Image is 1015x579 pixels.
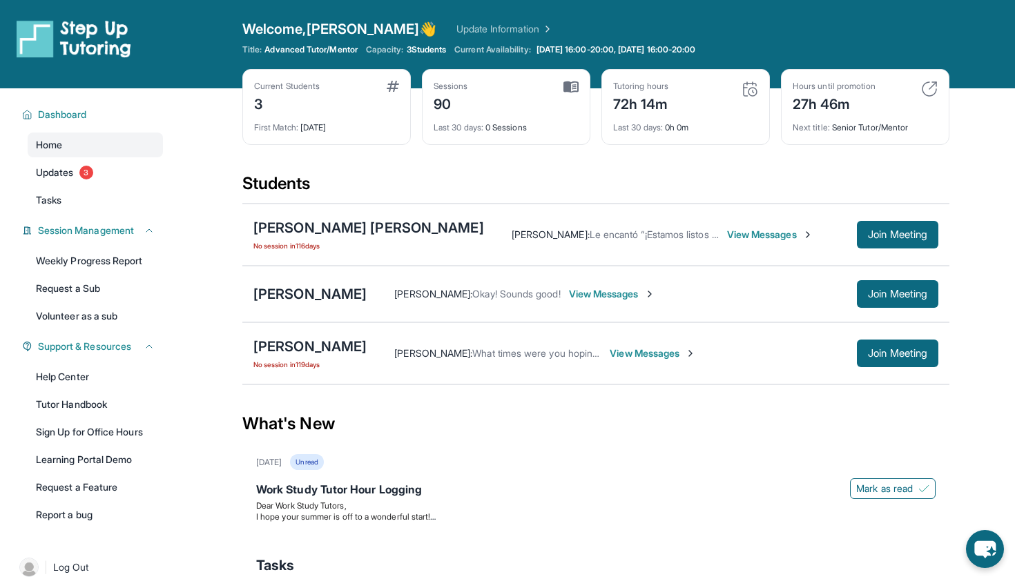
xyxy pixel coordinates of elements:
[921,81,938,97] img: card
[387,81,399,92] img: card
[256,500,347,511] span: Dear Work Study Tutors,
[28,304,163,328] a: Volunteer as a sub
[28,475,163,500] a: Request a Feature
[28,420,163,444] a: Sign Up for Office Hours
[254,81,320,92] div: Current Students
[613,92,668,114] div: 72h 14m
[254,122,298,133] span: First Match :
[727,228,813,242] span: View Messages
[32,108,155,121] button: Dashboard
[253,284,367,304] div: [PERSON_NAME]
[857,280,938,308] button: Join Meeting
[434,122,483,133] span: Last 30 days :
[253,359,367,370] span: No session in 119 days
[868,349,927,357] span: Join Meeting
[407,44,447,55] span: 3 Students
[44,559,48,576] span: |
[242,393,949,454] div: What's New
[610,346,696,360] span: View Messages
[536,44,696,55] span: [DATE] 16:00-20:00, [DATE] 16:00-20:00
[253,218,484,237] div: [PERSON_NAME] [PERSON_NAME]
[563,81,579,93] img: card
[613,122,663,133] span: Last 30 days :
[918,483,929,494] img: Mark as read
[256,511,436,522] span: I hope your summer is off to a wonderful start!
[28,188,163,213] a: Tasks
[613,114,758,133] div: 0h 0m
[28,502,163,527] a: Report a bug
[19,558,39,577] img: user-img
[38,340,131,353] span: Support & Resources
[79,166,93,179] span: 3
[28,392,163,417] a: Tutor Handbook
[28,364,163,389] a: Help Center
[857,340,938,367] button: Join Meeting
[742,81,758,97] img: card
[394,288,472,300] span: [PERSON_NAME] :
[534,44,699,55] a: [DATE] 16:00-20:00, [DATE] 16:00-20:00
[793,81,876,92] div: Hours until promotion
[53,560,89,574] span: Log Out
[28,160,163,185] a: Updates3
[253,240,484,251] span: No session in 116 days
[254,92,320,114] div: 3
[613,81,668,92] div: Tutoring hours
[802,229,813,240] img: Chevron-Right
[456,22,553,36] a: Update Information
[38,108,87,121] span: Dashboard
[590,228,869,240] span: Le encantó “¡Estamos listos para ir la próxima semana! ¡Gracias!”
[38,224,134,237] span: Session Management
[685,348,696,359] img: Chevron-Right
[256,556,294,575] span: Tasks
[793,114,938,133] div: Senior Tutor/Mentor
[28,133,163,157] a: Home
[434,92,468,114] div: 90
[256,481,936,500] div: Work Study Tutor Hour Logging
[36,166,74,179] span: Updates
[264,44,357,55] span: Advanced Tutor/Mentor
[32,224,155,237] button: Session Management
[253,337,367,356] div: [PERSON_NAME]
[850,478,936,499] button: Mark as read
[36,138,62,152] span: Home
[472,347,617,359] span: What times were you hoping for?
[242,173,949,203] div: Students
[242,19,437,39] span: Welcome, [PERSON_NAME] 👋
[857,221,938,248] button: Join Meeting
[256,457,282,468] div: [DATE]
[366,44,404,55] span: Capacity:
[242,44,262,55] span: Title:
[36,193,61,207] span: Tasks
[290,454,323,470] div: Unread
[17,19,131,58] img: logo
[434,114,579,133] div: 0 Sessions
[32,340,155,353] button: Support & Resources
[793,92,876,114] div: 27h 46m
[434,81,468,92] div: Sessions
[868,230,927,239] span: Join Meeting
[454,44,530,55] span: Current Availability:
[966,530,1004,568] button: chat-button
[28,248,163,273] a: Weekly Progress Report
[569,287,655,301] span: View Messages
[644,288,655,300] img: Chevron-Right
[539,22,553,36] img: Chevron Right
[472,288,560,300] span: Okay! Sounds good!
[394,347,472,359] span: [PERSON_NAME] :
[28,447,163,472] a: Learning Portal Demo
[856,482,913,495] span: Mark as read
[793,122,830,133] span: Next title :
[868,290,927,298] span: Join Meeting
[512,228,590,240] span: [PERSON_NAME] :
[254,114,399,133] div: [DATE]
[28,276,163,301] a: Request a Sub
